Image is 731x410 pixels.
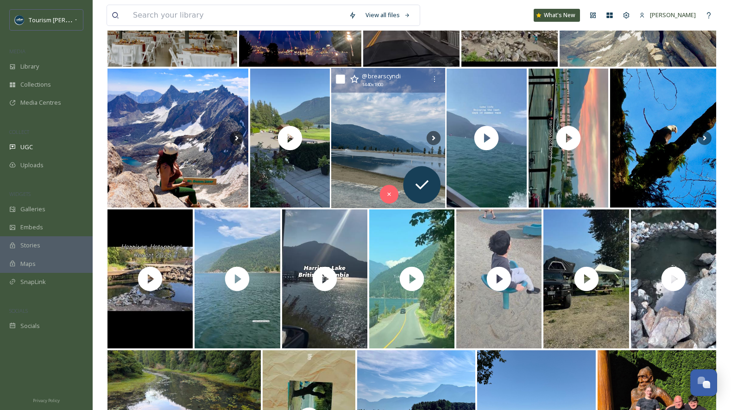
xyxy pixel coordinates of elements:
[543,209,629,348] img: thumbnail
[9,48,25,55] span: MEDIA
[128,5,344,25] input: Search your library
[362,72,401,80] span: @ brearscyndi
[107,69,248,208] img: When your friend asks you to suffer for her birthday 🎉 you absolutely say yes!! 🥳🫶🏻💛⛰️ #hbdcarmis...
[33,397,60,404] span: Privacy Policy
[631,209,716,348] img: thumbnail
[20,322,40,330] span: Socials
[650,11,696,19] span: [PERSON_NAME]
[20,223,43,232] span: Embeds
[33,394,60,405] a: Privacy Policy
[362,82,383,88] span: 1440 x 1800
[15,15,24,25] img: Social%20Media%20Profile%20Picture.png
[20,161,44,170] span: Uploads
[331,68,445,208] img: Our happy hour view💚💙#harrisonhotsprings
[9,190,31,197] span: WIDGETS
[9,307,28,314] span: SOCIALS
[456,209,542,348] img: thumbnail
[361,6,415,24] a: View all files
[369,209,454,348] img: thumbnail
[690,369,717,396] button: Open Chat
[20,80,51,89] span: Collections
[20,143,33,151] span: UGC
[534,9,580,22] a: What's New
[107,209,193,348] img: thumbnail
[20,259,36,268] span: Maps
[445,69,528,208] img: thumbnail
[20,241,40,250] span: Stories
[20,98,61,107] span: Media Centres
[20,62,39,71] span: Library
[635,6,700,24] a: [PERSON_NAME]
[20,205,45,214] span: Galleries
[195,209,280,348] img: thumbnail
[282,209,367,348] img: thumbnail
[248,69,332,208] img: thumbnail
[29,15,99,24] span: Tourism [PERSON_NAME]
[610,69,716,208] img: Throwback to when I was chasing eagles in Harrison Mills, December 2024. #eagle #eagles #birdwatc...
[527,69,610,208] img: thumbnail
[20,278,46,286] span: SnapLink
[9,128,29,135] span: COLLECT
